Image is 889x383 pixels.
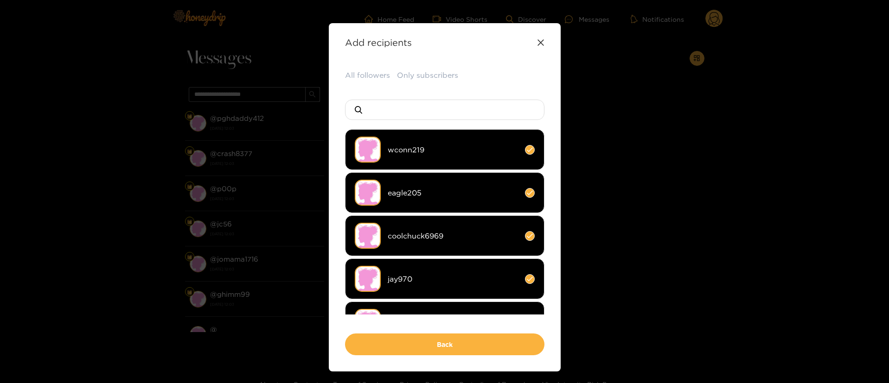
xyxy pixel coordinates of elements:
[345,333,544,355] button: Back
[355,180,381,206] img: no-avatar.png
[355,309,381,335] img: no-avatar.png
[397,70,458,81] button: Only subscribers
[388,274,518,284] span: jay970
[355,137,381,163] img: no-avatar.png
[388,188,518,198] span: eagle205
[345,70,390,81] button: All followers
[355,266,381,292] img: no-avatar.png
[388,231,518,241] span: coolchuck6969
[355,223,381,249] img: no-avatar.png
[345,37,412,48] strong: Add recipients
[388,144,518,155] span: wconn219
